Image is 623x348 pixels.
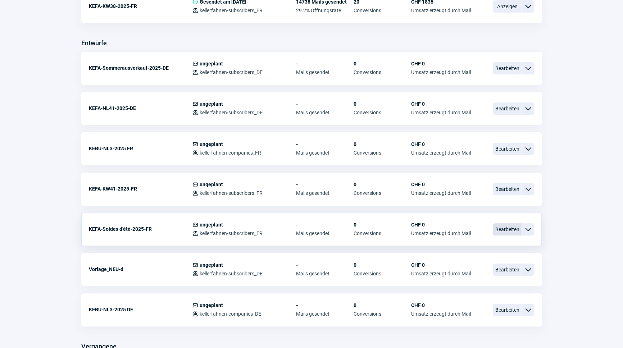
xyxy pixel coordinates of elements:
[493,62,522,74] span: Bearbeiten
[493,102,522,115] span: Bearbeiten
[200,230,263,236] span: kellerfahnen-subscribers_FR
[411,302,471,308] span: CHF 0
[354,302,411,308] span: 0
[296,182,354,187] span: -
[89,262,192,276] div: Vorlage_NEU-d
[200,61,223,67] span: ungeplant
[200,302,223,308] span: ungeplant
[354,190,411,196] span: Conversions
[354,271,411,276] span: Conversions
[296,311,354,317] span: Mails gesendet
[296,150,354,156] span: Mails gesendet
[354,110,411,115] span: Conversions
[493,264,522,276] span: Bearbeiten
[81,37,107,49] h3: Entwürfe
[411,262,471,268] span: CHF 0
[411,101,471,107] span: CHF 0
[296,222,354,228] span: -
[296,190,354,196] span: Mails gesendet
[89,222,192,236] div: KEFA-Soldes d'été-2025-FR
[200,190,263,196] span: kellerfahnen-subscribers_FR
[354,262,411,268] span: 0
[200,141,223,147] span: ungeplant
[354,230,411,236] span: Conversions
[296,61,354,67] span: -
[296,110,354,115] span: Mails gesendet
[411,190,471,196] span: Umsatz erzeugt durch Mail
[296,271,354,276] span: Mails gesendet
[89,101,192,115] div: KEFA-NL41-2025-DE
[411,182,471,187] span: CHF 0
[354,222,411,228] span: 0
[89,182,192,196] div: KEFA-KW41-2025-FR
[354,61,411,67] span: 0
[354,150,411,156] span: Conversions
[493,0,522,13] span: Anzeigen
[296,141,354,147] span: -
[411,222,471,228] span: CHF 0
[411,150,471,156] span: Umsatz erzeugt durch Mail
[493,143,522,155] span: Bearbeiten
[411,8,471,13] span: Umsatz erzeugt durch Mail
[354,69,411,75] span: Conversions
[200,8,263,13] span: kellerfahnen-subscribers_FR
[200,222,223,228] span: ungeplant
[411,61,471,67] span: CHF 0
[354,182,411,187] span: 0
[411,271,471,276] span: Umsatz erzeugt durch Mail
[493,183,522,195] span: Bearbeiten
[89,61,192,75] div: KEFA-Sommerausverkauf-2025-DE
[296,69,354,75] span: Mails gesendet
[200,182,223,187] span: ungeplant
[89,302,192,317] div: KEBU-NL3-2025 DE
[200,262,223,268] span: ungeplant
[411,230,471,236] span: Umsatz erzeugt durch Mail
[493,304,522,316] span: Bearbeiten
[89,141,192,156] div: KEBU-NL3-2025 FR
[354,141,411,147] span: 0
[200,110,263,115] span: kellerfahnen-subscribers_DE
[296,8,354,13] span: 29.2% Öffnungsrate
[296,302,354,308] span: -
[296,262,354,268] span: -
[296,230,354,236] span: Mails gesendet
[411,141,471,147] span: CHF 0
[354,101,411,107] span: 0
[200,101,223,107] span: ungeplant
[200,271,263,276] span: kellerfahnen-subscribers_DE
[354,8,411,13] span: Conversions
[200,69,263,75] span: kellerfahnen-subscribers_DE
[296,101,354,107] span: -
[354,311,411,317] span: Conversions
[200,150,261,156] span: kellerfahnen-companies_FR
[200,311,261,317] span: kellerfahnen-companies_DE
[411,110,471,115] span: Umsatz erzeugt durch Mail
[411,311,471,317] span: Umsatz erzeugt durch Mail
[493,223,522,235] span: Bearbeiten
[411,69,471,75] span: Umsatz erzeugt durch Mail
